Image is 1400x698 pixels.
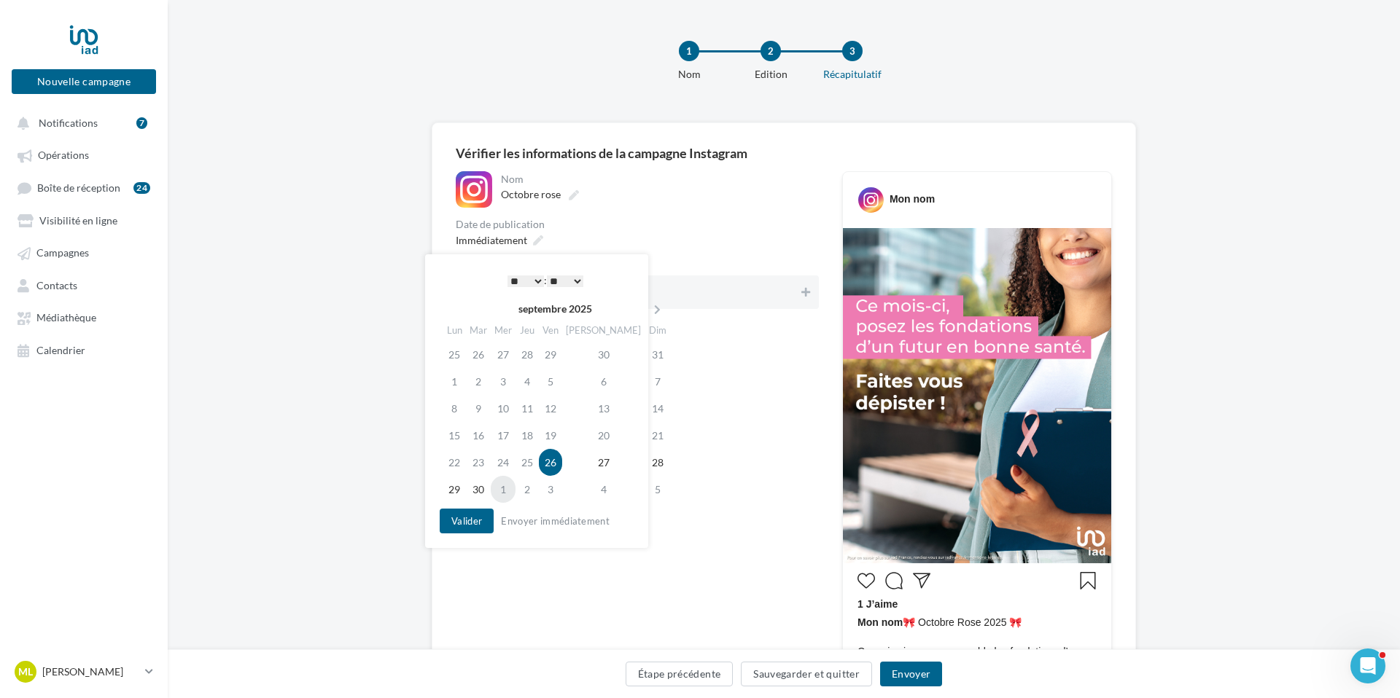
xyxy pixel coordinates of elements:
a: Campagnes [9,239,159,265]
span: Mon nom [857,616,903,628]
iframe: Intercom live chat [1350,648,1385,683]
td: 1 [443,368,466,395]
td: 26 [539,449,562,476]
td: 29 [539,341,562,368]
span: ML [18,664,33,679]
td: 2 [466,368,491,395]
span: Notifications [39,117,98,129]
th: Lun [443,320,466,341]
button: Envoyer [880,662,942,686]
td: 3 [491,368,516,395]
p: [PERSON_NAME] [42,664,139,679]
button: Notifications 7 [9,109,153,136]
td: 24 [491,449,516,476]
div: 1 J’aime [857,597,1097,615]
th: Jeu [516,320,539,341]
a: Opérations [9,141,159,168]
td: 29 [443,476,466,503]
td: 23 [466,449,491,476]
span: Calendrier [36,344,85,356]
button: Valider [440,509,494,533]
button: Envoyer immédiatement [495,512,615,530]
td: 31 [645,341,670,368]
div: Date de publication [456,219,819,230]
td: 5 [539,368,562,395]
div: Nom [642,67,736,82]
td: 21 [645,422,670,449]
svg: J’aime [857,572,875,589]
span: Médiathèque [36,312,96,324]
td: 25 [516,449,539,476]
a: ML [PERSON_NAME] [12,658,156,686]
td: 30 [562,341,645,368]
div: Edition [724,67,817,82]
td: 17 [491,422,516,449]
svg: Enregistrer [1079,572,1097,589]
a: Médiathèque [9,304,159,330]
div: Vérifier les informations de la campagne Instagram [456,146,1112,160]
td: 4 [516,368,539,395]
td: 3 [539,476,562,503]
td: 1 [491,476,516,503]
span: Octobre rose [501,188,561,200]
td: 26 [466,341,491,368]
a: Boîte de réception24 [9,174,159,201]
td: 10 [491,395,516,422]
td: 28 [516,341,539,368]
div: Récapitulatif [806,67,899,82]
td: 9 [466,395,491,422]
td: 18 [516,422,539,449]
th: Mer [491,320,516,341]
span: Campagnes [36,247,89,259]
td: 28 [645,449,670,476]
td: 6 [562,368,645,395]
button: Sauvegarder et quitter [741,662,872,686]
td: 13 [562,395,645,422]
td: 20 [562,422,645,449]
th: Ven [539,320,562,341]
div: 2 [761,41,781,61]
a: Calendrier [9,337,159,363]
div: Nom [501,174,816,184]
td: 27 [491,341,516,368]
td: 27 [562,449,645,476]
td: 8 [443,395,466,422]
div: 7 [136,117,147,129]
svg: Partager la publication [913,572,930,589]
td: 2 [516,476,539,503]
div: : [472,270,619,291]
th: Dim [645,320,670,341]
td: 12 [539,395,562,422]
div: Mon nom [890,192,935,206]
a: Visibilité en ligne [9,207,159,233]
th: Mar [466,320,491,341]
svg: Commenter [885,572,903,589]
button: Nouvelle campagne [12,69,156,94]
span: Boîte de réception [37,181,120,194]
div: 1 [679,41,699,61]
td: 19 [539,422,562,449]
div: 3 [842,41,863,61]
td: 22 [443,449,466,476]
span: Visibilité en ligne [39,214,117,227]
td: 5 [645,476,670,503]
td: 7 [645,368,670,395]
th: septembre 2025 [466,298,645,320]
th: [PERSON_NAME] [562,320,645,341]
td: 4 [562,476,645,503]
span: Contacts [36,279,77,291]
td: 25 [443,341,466,368]
span: Immédiatement [456,234,527,246]
span: Opérations [38,149,89,162]
td: 30 [466,476,491,503]
td: 14 [645,395,670,422]
td: 11 [516,395,539,422]
td: 15 [443,422,466,449]
div: 24 [133,182,150,194]
a: Contacts [9,272,159,298]
button: Étape précédente [626,662,734,686]
td: 16 [466,422,491,449]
